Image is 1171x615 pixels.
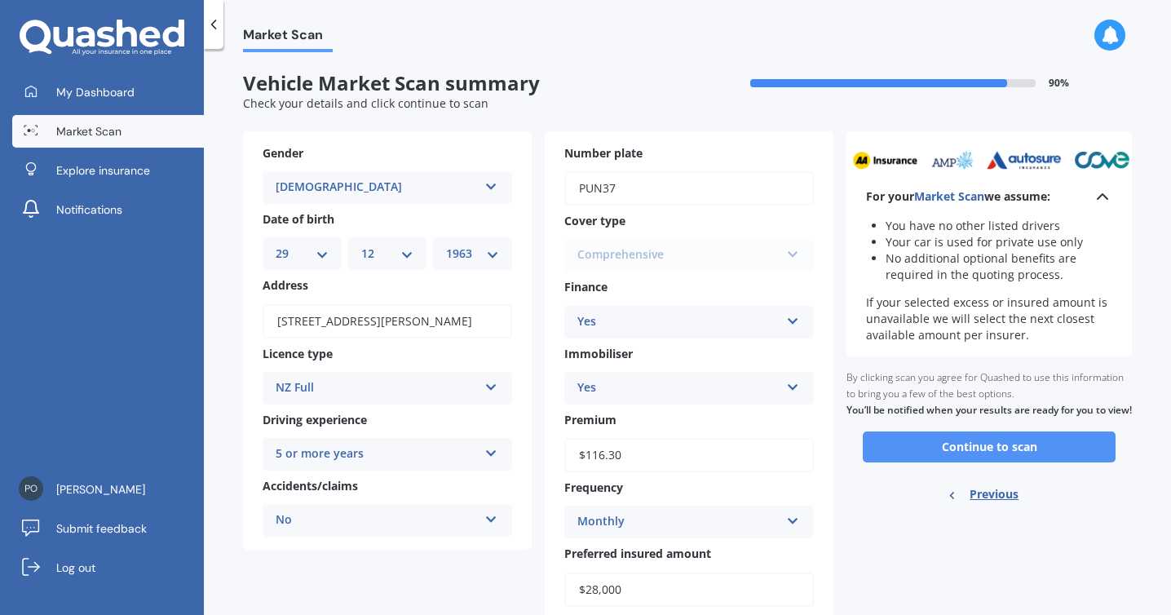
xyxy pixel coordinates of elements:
b: For your we assume: [866,188,1050,205]
span: Market Scan [243,27,333,49]
span: Number plate [564,145,643,161]
span: Market Scan [914,188,984,204]
span: Finance [564,280,608,295]
span: Vehicle Market Scan summary [243,72,687,95]
span: Immobiliser [564,346,633,361]
span: My Dashboard [56,84,135,100]
span: Accidents/claims [263,478,358,493]
span: Log out [56,560,95,576]
span: Check your details and click continue to scan [243,95,488,111]
a: Notifications [12,193,204,226]
a: [PERSON_NAME] [12,473,204,506]
span: Market Scan [56,123,122,139]
li: No additional optional benefits are required in the quoting process. [886,250,1112,283]
span: Previous [970,482,1019,507]
span: Submit feedback [56,520,147,537]
span: Notifications [56,201,122,218]
img: cove_sm.webp [1072,151,1129,170]
span: Gender [263,145,303,161]
span: Cover type [564,213,625,228]
div: [DEMOGRAPHIC_DATA] [276,178,478,197]
span: [PERSON_NAME] [56,481,145,498]
a: Explore insurance [12,154,204,187]
div: No [276,511,478,530]
div: NZ Full [276,378,478,398]
span: Premium [564,412,616,427]
div: Yes [577,312,780,332]
div: Yes [577,378,780,398]
span: Frequency [564,480,623,495]
img: amp_sm.png [928,151,973,170]
b: You’ll be notified when your results are ready for you to view! [846,403,1132,417]
img: autosure_sm.webp [984,151,1060,170]
img: bb4a2d8847f0028ca4ea70efb784c8fd [19,476,43,501]
span: Explore insurance [56,162,150,179]
div: 5 or more years [276,445,478,464]
div: Monthly [577,512,780,532]
a: Log out [12,551,204,584]
span: Preferred insured amount [564,546,711,562]
a: Submit feedback [12,512,204,545]
span: Date of birth [263,211,334,227]
a: Market Scan [12,115,204,148]
li: You have no other listed drivers [886,218,1112,234]
div: By clicking scan you agree for Quashed to use this information to bring you a few of the best opt... [846,356,1132,431]
span: Driving experience [263,412,367,427]
li: Your car is used for private use only [886,234,1112,250]
button: Continue to scan [863,431,1116,462]
a: My Dashboard [12,76,204,108]
span: 90 % [1049,77,1069,89]
span: Licence type [263,346,333,361]
span: Address [263,278,308,294]
p: If your selected excess or insured amount is unavailable we will select the next closest availabl... [866,294,1112,343]
input: Enter premium [564,438,814,472]
img: aa_sm.webp [851,151,916,170]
